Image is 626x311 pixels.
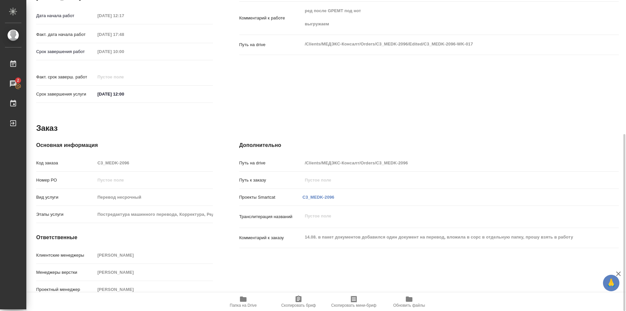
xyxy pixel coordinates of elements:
[239,42,302,48] p: Путь на drive
[606,276,617,290] span: 🙏
[36,194,95,201] p: Вид услуги
[216,293,271,311] button: Папка на Drive
[603,275,619,291] button: 🙏
[95,30,153,39] input: Пустое поле
[95,72,153,82] input: Пустое поле
[239,194,302,201] p: Проекты Smartcat
[302,195,334,200] a: C3_MEDK-2096
[302,5,587,30] textarea: ред после GPEMT под нот выгружаем
[36,141,213,149] h4: Основная информация
[302,232,587,243] textarea: 14.08. в пакет документов добавился один документ на перевод, вложила в сорс в отдельную папку, п...
[36,252,95,259] p: Клиентские менеджеры
[302,39,587,50] textarea: /Clients/МЕДЭКС-Консалт/Orders/C3_MEDK-2096/Edited/C3_MEDK-2096-WK-017
[239,141,619,149] h4: Дополнительно
[36,91,95,98] p: Срок завершения услуги
[36,269,95,276] p: Менеджеры верстки
[239,15,302,21] p: Комментарий к работе
[95,158,213,168] input: Пустое поле
[36,234,213,241] h4: Ответственные
[326,293,381,311] button: Скопировать мини-бриф
[36,211,95,218] p: Этапы услуги
[36,48,95,55] p: Срок завершения работ
[230,303,257,308] span: Папка на Drive
[36,31,95,38] p: Факт. дата начала работ
[36,123,58,133] h2: Заказ
[36,13,95,19] p: Дата начала работ
[36,160,95,166] p: Код заказа
[302,175,587,185] input: Пустое поле
[13,77,23,84] span: 2
[331,303,376,308] span: Скопировать мини-бриф
[95,175,213,185] input: Пустое поле
[239,160,302,166] p: Путь на drive
[95,192,213,202] input: Пустое поле
[271,293,326,311] button: Скопировать бриф
[95,47,153,56] input: Пустое поле
[239,177,302,184] p: Путь к заказу
[36,177,95,184] p: Номер РО
[95,250,213,260] input: Пустое поле
[239,213,302,220] p: Транслитерация названий
[281,303,316,308] span: Скопировать бриф
[95,11,153,20] input: Пустое поле
[95,285,213,294] input: Пустое поле
[2,75,25,92] a: 2
[393,303,425,308] span: Обновить файлы
[95,89,153,99] input: ✎ Введи что-нибудь
[36,74,95,80] p: Факт. срок заверш. работ
[381,293,437,311] button: Обновить файлы
[239,235,302,241] p: Комментарий к заказу
[95,268,213,277] input: Пустое поле
[302,158,587,168] input: Пустое поле
[95,210,213,219] input: Пустое поле
[36,286,95,293] p: Проектный менеджер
